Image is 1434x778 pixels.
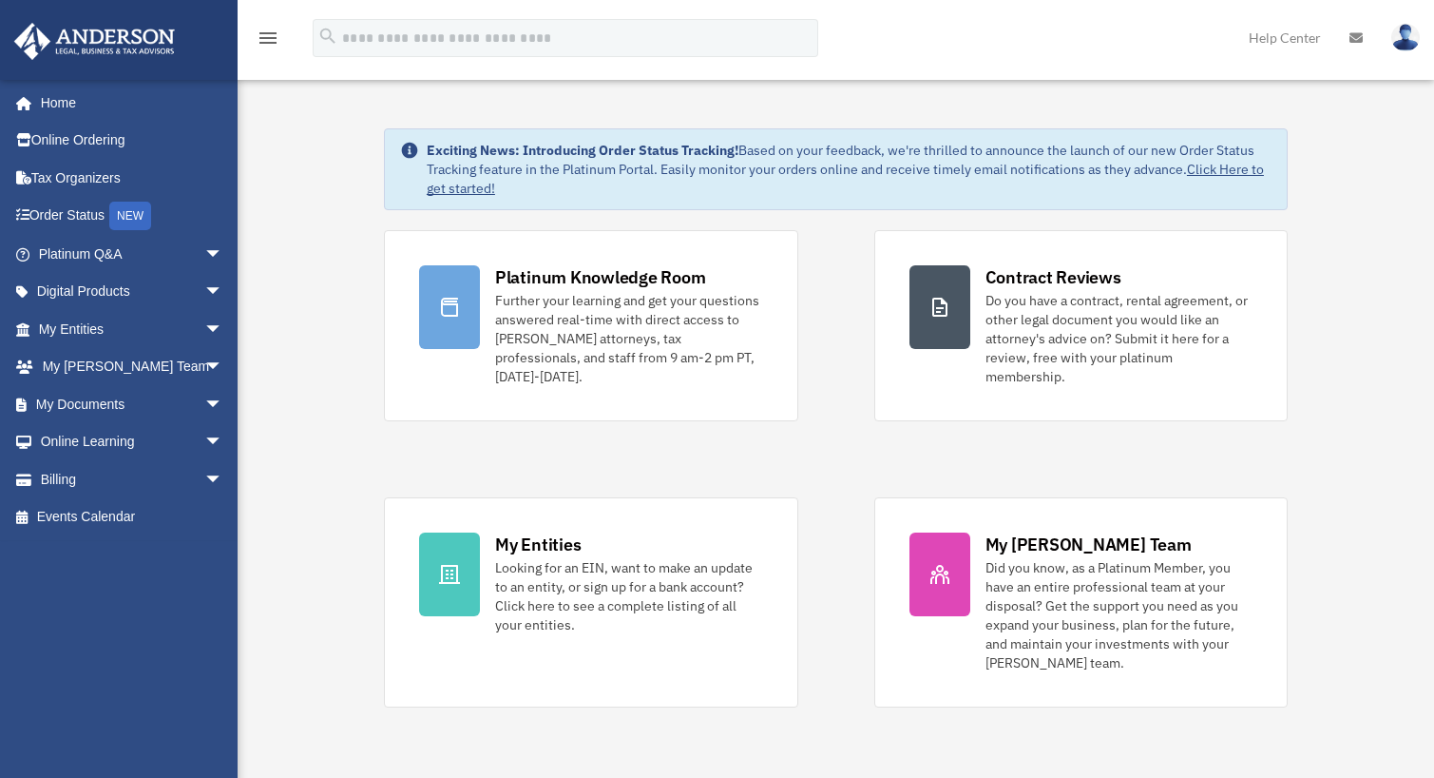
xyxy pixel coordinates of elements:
[427,142,738,159] strong: Exciting News: Introducing Order Status Tracking!
[985,533,1192,556] div: My [PERSON_NAME] Team
[204,310,242,349] span: arrow_drop_down
[874,497,1289,708] a: My [PERSON_NAME] Team Did you know, as a Platinum Member, you have an entire professional team at...
[13,498,252,536] a: Events Calendar
[13,460,252,498] a: Billingarrow_drop_down
[13,159,252,197] a: Tax Organizers
[495,533,581,556] div: My Entities
[204,460,242,499] span: arrow_drop_down
[13,84,242,122] a: Home
[13,122,252,160] a: Online Ordering
[13,235,252,273] a: Platinum Q&Aarrow_drop_down
[985,265,1121,289] div: Contract Reviews
[9,23,181,60] img: Anderson Advisors Platinum Portal
[384,497,798,708] a: My Entities Looking for an EIN, want to make an update to an entity, or sign up for a bank accoun...
[204,348,242,387] span: arrow_drop_down
[13,273,252,311] a: Digital Productsarrow_drop_down
[985,558,1253,672] div: Did you know, as a Platinum Member, you have an entire professional team at your disposal? Get th...
[13,348,252,386] a: My [PERSON_NAME] Teamarrow_drop_down
[317,26,338,47] i: search
[204,273,242,312] span: arrow_drop_down
[13,423,252,461] a: Online Learningarrow_drop_down
[13,385,252,423] a: My Documentsarrow_drop_down
[384,230,798,421] a: Platinum Knowledge Room Further your learning and get your questions answered real-time with dire...
[13,197,252,236] a: Order StatusNEW
[257,33,279,49] a: menu
[985,291,1253,386] div: Do you have a contract, rental agreement, or other legal document you would like an attorney's ad...
[495,291,763,386] div: Further your learning and get your questions answered real-time with direct access to [PERSON_NAM...
[427,141,1271,198] div: Based on your feedback, we're thrilled to announce the launch of our new Order Status Tracking fe...
[257,27,279,49] i: menu
[204,235,242,274] span: arrow_drop_down
[204,423,242,462] span: arrow_drop_down
[109,202,151,230] div: NEW
[495,265,706,289] div: Platinum Knowledge Room
[427,161,1264,197] a: Click Here to get started!
[495,558,763,634] div: Looking for an EIN, want to make an update to an entity, or sign up for a bank account? Click her...
[13,310,252,348] a: My Entitiesarrow_drop_down
[874,230,1289,421] a: Contract Reviews Do you have a contract, rental agreement, or other legal document you would like...
[1391,24,1420,51] img: User Pic
[204,385,242,424] span: arrow_drop_down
